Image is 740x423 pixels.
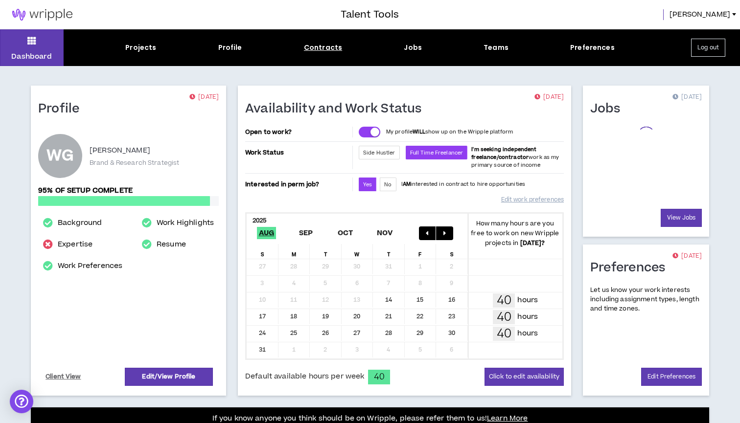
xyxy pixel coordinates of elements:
[90,145,150,156] p: [PERSON_NAME]
[125,43,156,53] div: Projects
[403,180,411,188] strong: AM
[534,92,564,102] p: [DATE]
[641,368,702,386] a: Edit Preferences
[310,244,342,259] div: T
[413,128,425,135] strong: WILL
[404,43,422,53] div: Jobs
[304,43,342,53] div: Contracts
[672,251,702,261] p: [DATE]
[342,244,373,259] div: W
[38,185,219,196] p: 95% of setup complete
[691,39,725,57] button: Log out
[189,92,219,102] p: [DATE]
[517,328,538,339] p: hours
[661,209,702,227] a: View Jobs
[384,181,392,188] span: No
[253,216,267,225] b: 2025
[485,368,564,386] button: Click to edit availability
[484,43,509,53] div: Teams
[245,128,350,136] p: Open to work?
[245,146,350,159] p: Work Status
[363,149,395,156] span: Side Hustler
[58,239,92,250] a: Expertise
[471,146,559,169] span: work as my primary source of income
[46,149,73,163] div: WG
[401,180,526,188] p: I interested in contract to hire opportunities
[341,7,399,22] h3: Talent Tools
[590,101,627,117] h1: Jobs
[257,227,277,239] span: Aug
[58,260,122,272] a: Work Preferences
[11,51,52,62] p: Dashboard
[297,227,315,239] span: Sep
[10,390,33,413] div: Open Intercom Messenger
[468,219,563,248] p: How many hours are you free to work on new Wripple projects in
[218,43,242,53] div: Profile
[590,260,673,276] h1: Preferences
[386,128,513,136] p: My profile show up on the Wripple platform
[520,239,545,247] b: [DATE] ?
[157,239,186,250] a: Resume
[471,146,536,161] b: I'm seeking independent freelance/contractor
[157,217,214,229] a: Work Highlights
[247,244,278,259] div: S
[363,181,372,188] span: Yes
[38,134,82,178] div: Walter G.
[125,368,213,386] a: Edit/View Profile
[670,9,730,20] span: [PERSON_NAME]
[278,244,310,259] div: M
[336,227,355,239] span: Oct
[245,178,350,191] p: Interested in perm job?
[672,92,702,102] p: [DATE]
[90,158,179,167] p: Brand & Research Strategist
[570,43,615,53] div: Preferences
[375,227,395,239] span: Nov
[245,371,364,382] span: Default available hours per week
[436,244,468,259] div: S
[38,101,87,117] h1: Profile
[245,101,429,117] h1: Availability and Work Status
[44,368,83,385] a: Client View
[501,191,564,208] a: Edit work preferences
[517,312,538,322] p: hours
[590,286,702,314] p: Let us know your work interests including assignment types, length and time zones.
[517,295,538,306] p: hours
[58,217,102,229] a: Background
[405,244,437,259] div: F
[373,244,405,259] div: T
